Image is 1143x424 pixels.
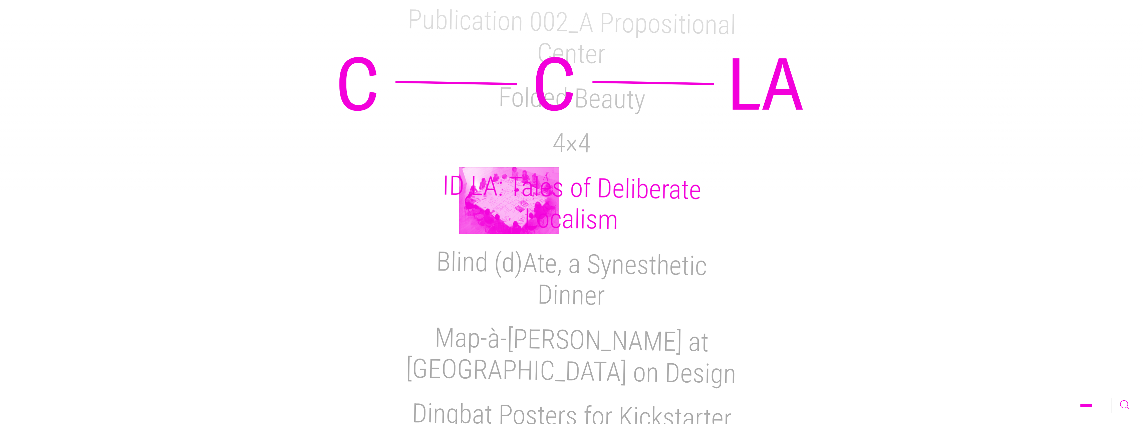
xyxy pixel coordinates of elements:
button: Toggle Search [1117,398,1132,413]
a: Publication 002_A Propositional Center [407,4,736,70]
a: Folded Beauty [498,81,645,115]
a: ID LA: Tales of Deliberate Localism [442,170,702,236]
a: Map-à-[PERSON_NAME] at [GEOGRAPHIC_DATA] on Design [406,322,737,390]
a: 4×4 [552,127,591,159]
a: Blind (d)Ate, a Synesthetic Dinner [436,246,707,312]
